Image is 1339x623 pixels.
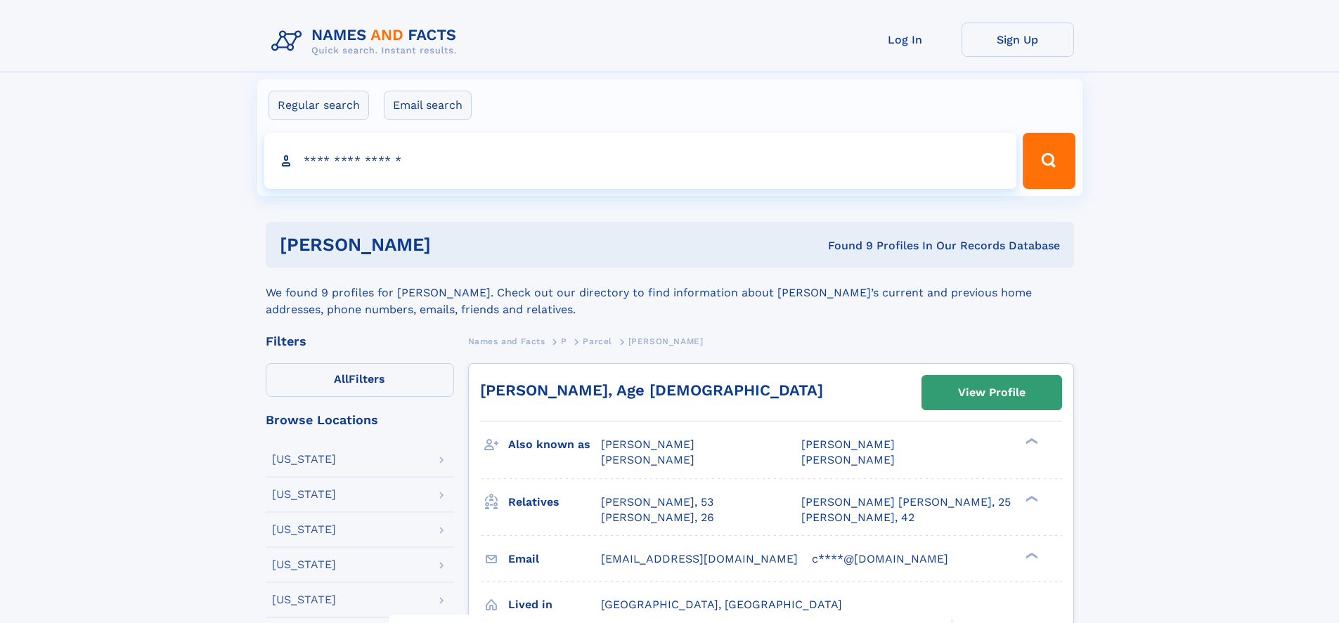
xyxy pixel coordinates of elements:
div: Found 9 Profiles In Our Records Database [629,238,1060,254]
span: [PERSON_NAME] [628,336,704,346]
label: Regular search [269,91,369,120]
span: [PERSON_NAME] [601,453,694,466]
a: Parcel [583,332,612,350]
div: ❯ [1022,494,1039,503]
div: We found 9 profiles for [PERSON_NAME]. Check out our directory to find information about [PERSON_... [266,268,1074,318]
div: Browse Locations [266,414,454,426]
div: [US_STATE] [272,559,336,570]
h3: Email [508,547,601,571]
a: [PERSON_NAME], 26 [601,510,714,525]
h3: Also known as [508,433,601,457]
a: View Profile [922,376,1061,409]
span: All [334,372,349,386]
span: Parcel [583,336,612,346]
span: [PERSON_NAME] [601,438,694,451]
div: [US_STATE] [272,489,336,500]
span: [PERSON_NAME] [801,453,895,466]
img: Logo Names and Facts [266,22,468,60]
h1: [PERSON_NAME] [280,236,630,254]
a: P [561,332,567,350]
a: [PERSON_NAME], Age [DEMOGRAPHIC_DATA] [480,381,823,399]
a: Sign Up [962,22,1074,57]
label: Email search [384,91,472,120]
a: [PERSON_NAME] [PERSON_NAME], 25 [801,494,1011,510]
label: Filters [266,363,454,397]
div: [US_STATE] [272,454,336,465]
h3: Relatives [508,490,601,514]
input: search input [264,133,1017,189]
span: [GEOGRAPHIC_DATA], [GEOGRAPHIC_DATA] [601,598,842,611]
div: ❯ [1022,437,1039,446]
a: Names and Facts [468,332,545,350]
a: [PERSON_NAME], 42 [801,510,914,525]
span: P [561,336,567,346]
div: [US_STATE] [272,524,336,535]
a: Log In [849,22,962,57]
a: [PERSON_NAME], 53 [601,494,713,510]
div: ❯ [1022,551,1039,560]
div: View Profile [958,376,1026,409]
h3: Lived in [508,593,601,617]
span: [EMAIL_ADDRESS][DOMAIN_NAME] [601,552,798,565]
span: [PERSON_NAME] [801,438,895,451]
button: Search Button [1023,133,1075,189]
div: [US_STATE] [272,594,336,605]
div: Filters [266,335,454,348]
